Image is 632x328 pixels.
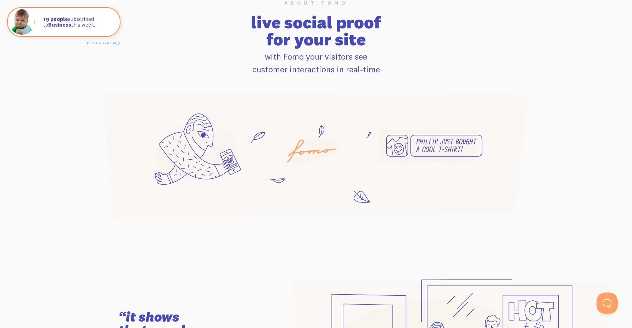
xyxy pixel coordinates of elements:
[94,14,539,48] h2: live social proof for your site
[86,41,120,45] a: This data is verified ⓘ
[48,21,71,28] strong: Business
[43,16,113,28] p: subscribed to this week.
[9,9,35,35] img: Fomo
[94,50,539,76] p: with Fomo your visitors see customer interactions in real-time
[597,293,618,314] iframe: Help Scout Beacon - Open
[43,16,68,22] strong: 19 people
[94,0,539,5] h6: About Fomo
